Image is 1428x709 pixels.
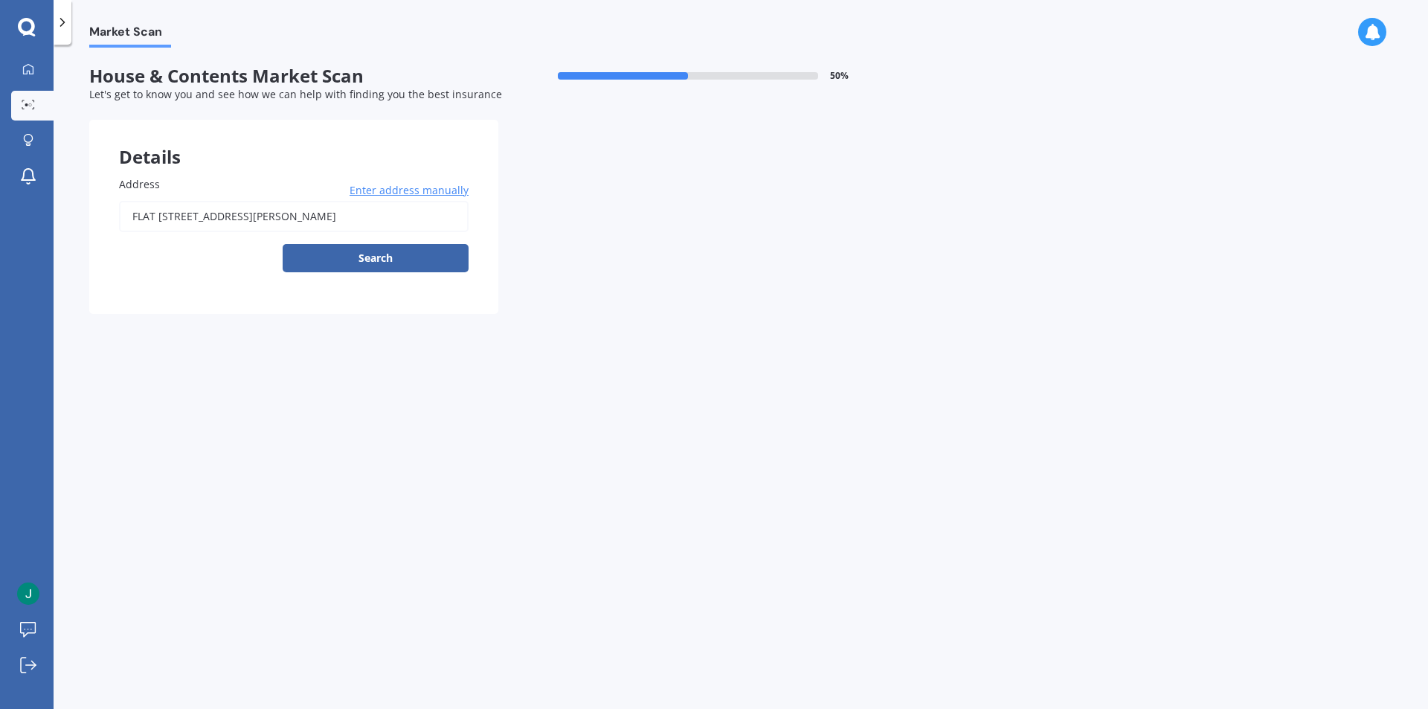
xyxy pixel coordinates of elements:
[89,65,498,87] span: House & Contents Market Scan
[17,583,39,605] img: ACg8ocJgwA90D31kkB2QwuU3ITJUOeC79AG_0ZaCuNjSVDgco-FIMA=s96-c
[119,177,160,191] span: Address
[89,25,171,45] span: Market Scan
[283,244,469,272] button: Search
[89,120,498,164] div: Details
[119,201,469,232] input: Enter address
[350,183,469,198] span: Enter address manually
[830,71,849,81] span: 50 %
[89,87,502,101] span: Let's get to know you and see how we can help with finding you the best insurance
